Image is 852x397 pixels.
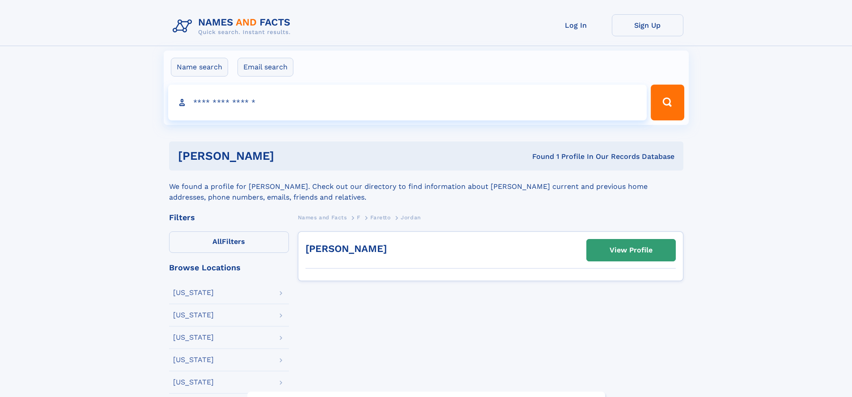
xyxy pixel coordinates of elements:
[237,58,293,77] label: Email search
[305,243,387,254] a: [PERSON_NAME]
[169,14,298,38] img: Logo Names and Facts
[401,214,421,221] span: Jordan
[610,240,653,260] div: View Profile
[173,356,214,363] div: [US_STATE]
[651,85,684,120] button: Search Button
[178,150,403,162] h1: [PERSON_NAME]
[173,379,214,386] div: [US_STATE]
[370,212,390,223] a: Faretto
[212,237,222,246] span: All
[171,58,228,77] label: Name search
[173,334,214,341] div: [US_STATE]
[169,171,683,203] div: We found a profile for [PERSON_NAME]. Check out our directory to find information about [PERSON_N...
[370,214,390,221] span: Faretto
[173,289,214,296] div: [US_STATE]
[357,214,360,221] span: F
[298,212,347,223] a: Names and Facts
[169,231,289,253] label: Filters
[169,264,289,272] div: Browse Locations
[173,312,214,319] div: [US_STATE]
[612,14,683,36] a: Sign Up
[357,212,360,223] a: F
[168,85,647,120] input: search input
[587,239,675,261] a: View Profile
[169,213,289,222] div: Filters
[540,14,612,36] a: Log In
[403,152,674,162] div: Found 1 Profile In Our Records Database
